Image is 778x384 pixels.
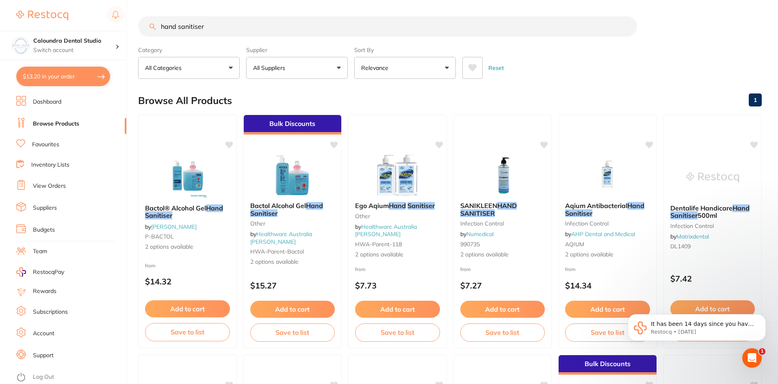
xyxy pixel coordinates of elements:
button: Save to list [145,323,230,341]
a: Suppliers [33,204,57,212]
em: Hand [206,204,223,212]
b: Aqium Antibacterial Hand Sanitiser [565,202,650,217]
a: RestocqPay [16,267,64,277]
img: Aqium Antibacterial Hand Sanitiser [581,155,634,195]
span: Bactol® Alcohol Gel [145,204,206,212]
p: $15.27 [250,281,335,290]
em: Hand [389,202,406,210]
a: Log Out [33,373,54,381]
b: SANIKLEEN HAND SANITISER [460,202,545,217]
button: Log Out [16,371,124,384]
button: Add to cart [565,301,650,318]
a: AHP Dental and Medical [571,230,635,238]
small: infection control [565,220,650,227]
button: All Categories [138,57,240,79]
div: Bulk Discounts [244,115,342,135]
span: from [565,266,576,272]
a: Support [33,351,54,360]
h2: Browse All Products [138,95,232,106]
span: from [460,266,471,272]
a: Rewards [33,287,56,295]
a: Team [33,247,47,256]
p: $14.32 [145,277,230,286]
span: by [355,223,417,238]
a: Numedical [466,230,494,238]
span: by [250,230,312,245]
img: Restocq Logo [16,11,68,20]
a: Healthware Australia [PERSON_NAME] [250,230,312,245]
button: Save to list [355,323,440,341]
div: Bulk Discounts [559,355,657,375]
p: $14.34 [565,281,650,290]
span: 990735 [460,241,480,248]
span: by [145,223,197,230]
a: Browse Products [33,120,79,128]
span: 2 options available [145,243,230,251]
em: Hand [627,202,644,210]
small: infection control [670,223,755,229]
button: Add to cart [460,301,545,318]
a: Favourites [32,141,59,149]
a: Inventory Lists [31,161,69,169]
a: Dashboard [33,98,61,106]
button: Add to cart [355,301,440,318]
a: [PERSON_NAME] [151,223,197,230]
a: Restocq Logo [16,6,68,25]
button: Save to list [250,323,335,341]
em: Sanitiser [250,209,277,217]
small: other [355,213,440,219]
button: Save to list [565,323,650,341]
span: AQIUM [565,241,584,248]
em: Sanitiser [670,211,698,219]
span: 2 options available [250,258,335,266]
button: Add to cart [250,301,335,318]
span: from [355,266,366,272]
h4: Caloundra Dental Studio [33,37,115,45]
a: Healthware Australia [PERSON_NAME] [355,223,417,238]
em: Hand [732,204,750,212]
img: Bactol® Alcohol Gel Hand Sanitiser [161,157,214,198]
span: by [460,230,494,238]
span: 2 options available [355,251,440,259]
span: Dentalife Handicare [670,204,732,212]
p: $7.73 [355,281,440,290]
span: 1 [759,348,765,355]
span: HWA-parent-bactol [250,248,304,255]
span: SANIKLEEN [460,202,497,210]
button: Reset [486,57,506,79]
p: All Suppliers [253,64,288,72]
em: SANITISER [460,209,495,217]
p: Switch account [33,46,115,54]
em: Sanitiser [145,211,172,219]
button: All Suppliers [246,57,348,79]
em: Hand [306,202,323,210]
p: $7.27 [460,281,545,290]
span: 2 options available [565,251,650,259]
input: Search Products [138,16,637,37]
em: Sanitiser [407,202,435,210]
b: Dentalife Handicare Hand Sanitiser 500ml [670,204,755,219]
iframe: Intercom notifications message [615,297,778,362]
button: Add to cart [145,300,230,317]
b: Bactol Alcohol Gel Hand Sanitiser [250,202,335,217]
a: 1 [749,92,762,108]
span: Ego Aqium [355,202,389,210]
button: Save to list [460,323,545,341]
a: Subscriptions [33,308,68,316]
button: $13.20 in your order [16,67,110,86]
span: Bactol Alcohol Gel [250,202,306,210]
span: RestocqPay [33,268,64,276]
small: other [250,220,335,227]
span: by [565,230,635,238]
em: Sanitiser [565,209,592,217]
img: Caloundra Dental Studio [13,37,29,54]
img: Ego Aqium Hand Sanitiser [371,155,424,195]
span: by [670,233,709,240]
p: Relevance [361,64,392,72]
em: HAND [497,202,517,210]
iframe: Intercom live chat [742,348,762,368]
span: Aqium Antibacterial [565,202,627,210]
